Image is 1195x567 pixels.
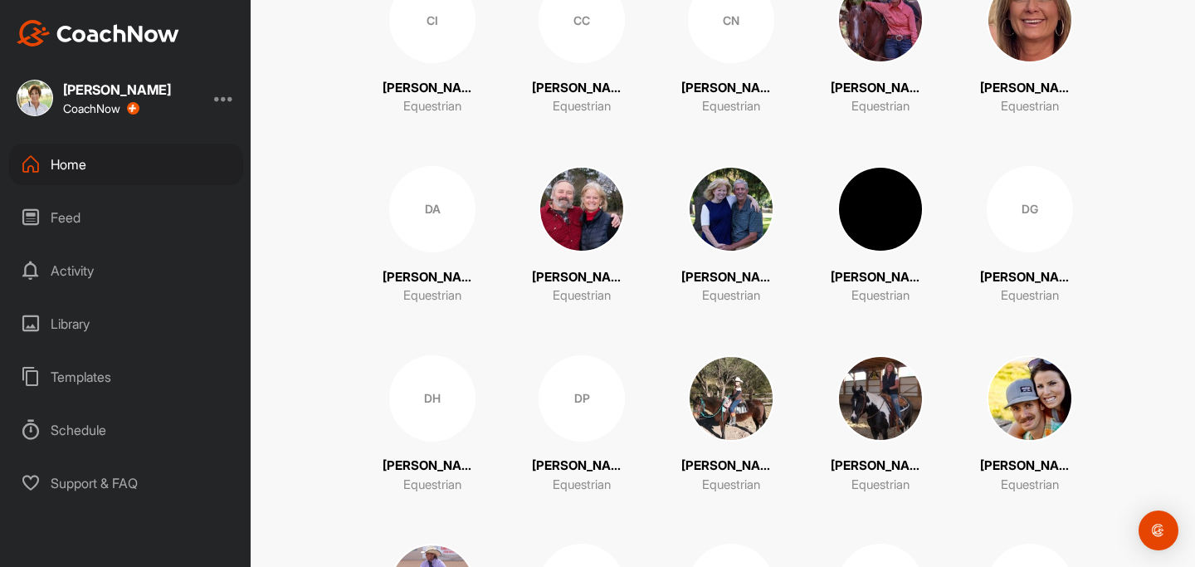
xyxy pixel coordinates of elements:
p: Equestrian [851,476,910,495]
p: [PERSON_NAME] [383,457,482,476]
a: [PERSON_NAME]Equestrian [681,166,781,305]
p: [PERSON_NAME] [831,457,930,476]
a: DA[PERSON_NAME]Equestrian [383,166,482,305]
p: Equestrian [403,476,461,495]
div: Open Intercom Messenger [1139,511,1178,550]
a: DG[PERSON_NAME]Equestrian [980,166,1080,305]
div: Activity [9,250,243,291]
p: Equestrian [851,97,910,116]
img: square_ee248406d6848203f2735a087e5927dc.jpg [837,166,924,252]
div: Support & FAQ [9,462,243,504]
img: square_8af3e91e4d3c89c76e73a99ecd0b5cca.jpg [837,355,924,442]
p: [PERSON_NAME] [532,268,632,287]
img: square_e910433b59b0256fc6500d7bb2878330.jpg [688,355,774,442]
p: [PERSON_NAME] [383,79,482,98]
p: Equestrian [1001,476,1059,495]
p: Equestrian [553,476,611,495]
div: Templates [9,356,243,398]
img: square_7cb33a9862494ec6112a6c0af60c075f.jpg [539,166,625,252]
div: Schedule [9,409,243,451]
p: Equestrian [553,286,611,305]
p: Equestrian [702,476,760,495]
div: DH [389,355,476,442]
div: [PERSON_NAME] [63,83,171,96]
p: [PERSON_NAME] [831,268,930,287]
p: Equestrian [1001,97,1059,116]
a: [PERSON_NAME] [PERSON_NAME]Equestrian [681,355,781,495]
p: Equestrian [851,286,910,305]
img: square_5946afc2194af88fc70b08b2c105765c.jpg [17,80,53,116]
a: [PERSON_NAME]Equestrian [532,166,632,305]
div: Home [9,144,243,185]
p: [PERSON_NAME] [831,79,930,98]
p: [PERSON_NAME] [681,268,781,287]
a: [PERSON_NAME]Equestrian [980,355,1080,495]
p: Equestrian [702,286,760,305]
a: [PERSON_NAME]Equestrian [831,166,930,305]
p: Equestrian [553,97,611,116]
div: DA [389,166,476,252]
p: Equestrian [702,97,760,116]
p: [PERSON_NAME] [532,457,632,476]
div: Library [9,303,243,345]
a: DH[PERSON_NAME]Equestrian [383,355,482,495]
p: [PERSON_NAME] [PERSON_NAME] [681,457,781,476]
img: CoachNow [17,20,179,46]
p: [PERSON_NAME] [980,79,1080,98]
p: Equestrian [1001,286,1059,305]
a: [PERSON_NAME]Equestrian [831,355,930,495]
p: Equestrian [403,286,461,305]
img: square_f9100e8a7cfae690c050ef3079f906e2.jpg [987,355,1073,442]
p: [PERSON_NAME] [383,268,482,287]
a: DP[PERSON_NAME]Equestrian [532,355,632,495]
p: [PERSON_NAME] [980,268,1080,287]
div: Feed [9,197,243,238]
div: DG [987,166,1073,252]
p: [PERSON_NAME] [532,79,632,98]
img: square_89f84b702d9e52cd9dc6f534add59c3d.jpg [688,166,774,252]
p: [PERSON_NAME] [980,457,1080,476]
div: CoachNow [63,102,139,115]
p: [PERSON_NAME] [681,79,781,98]
div: DP [539,355,625,442]
p: Equestrian [403,97,461,116]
